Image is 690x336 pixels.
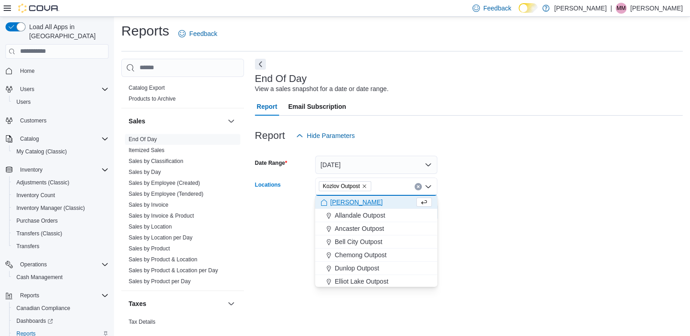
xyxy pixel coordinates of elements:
[13,97,109,107] span: Users
[617,3,626,14] span: MM
[20,261,47,268] span: Operations
[288,97,346,116] span: Email Subscription
[335,237,382,246] span: Bell City Outpost
[315,222,437,235] button: Ancaster Outpost
[2,258,112,271] button: Operations
[16,317,53,325] span: Dashboards
[129,278,191,285] a: Sales by Product per Day
[9,302,112,315] button: Canadian Compliance
[16,230,62,237] span: Transfers (Classic)
[9,189,112,202] button: Inventory Count
[13,228,66,239] a: Transfers (Classic)
[13,190,59,201] a: Inventory Count
[129,96,176,102] a: Products to Archive
[16,217,58,224] span: Purchase Orders
[16,84,109,95] span: Users
[129,180,200,186] a: Sales by Employee (Created)
[9,96,112,108] button: Users
[13,316,109,326] span: Dashboards
[16,164,109,175] span: Inventory
[129,267,218,274] span: Sales by Product & Location per Day
[13,146,109,157] span: My Catalog (Classic)
[13,215,62,226] a: Purchase Orders
[129,299,146,308] h3: Taxes
[315,209,437,222] button: Allandale Outpost
[425,183,432,190] button: Close list of options
[255,159,287,167] label: Date Range
[9,145,112,158] button: My Catalog (Classic)
[9,202,112,214] button: Inventory Manager (Classic)
[483,4,511,13] span: Feedback
[13,177,109,188] span: Adjustments (Classic)
[20,135,39,143] span: Catalog
[129,147,165,153] a: Itemized Sales
[13,303,74,314] a: Canadian Compliance
[16,259,51,270] button: Operations
[2,83,112,96] button: Users
[129,95,176,102] span: Products to Archive
[16,133,42,144] button: Catalog
[129,213,194,219] a: Sales by Invoice & Product
[129,158,183,164] a: Sales by Classification
[16,259,109,270] span: Operations
[330,198,383,207] span: [PERSON_NAME]
[257,97,277,116] span: Report
[13,241,109,252] span: Transfers
[630,3,683,14] p: [PERSON_NAME]
[226,116,237,127] button: Sales
[335,277,389,286] span: Elliot Lake Outpost
[16,148,67,155] span: My Catalog (Classic)
[9,214,112,227] button: Purchase Orders
[554,3,607,14] p: [PERSON_NAME]
[129,234,192,241] span: Sales by Location per Day
[129,84,165,92] span: Catalog Export
[129,212,194,219] span: Sales by Invoice & Product
[315,156,437,174] button: [DATE]
[255,84,389,94] div: View a sales snapshot for a date or date range.
[129,256,197,263] a: Sales by Product & Location
[129,190,203,198] span: Sales by Employee (Tendered)
[335,211,385,220] span: Allandale Outpost
[16,274,62,281] span: Cash Management
[9,227,112,240] button: Transfers (Classic)
[9,240,112,253] button: Transfers
[610,3,612,14] p: |
[519,3,538,13] input: Dark Mode
[129,318,156,326] span: Tax Details
[121,22,169,40] h1: Reports
[121,82,244,108] div: Products
[129,85,165,91] a: Catalog Export
[335,224,384,233] span: Ancaster Outpost
[175,25,221,43] a: Feedback
[16,305,70,312] span: Canadian Compliance
[415,183,422,190] button: Clear input
[16,192,55,199] span: Inventory Count
[26,22,109,41] span: Load All Apps in [GEOGRAPHIC_DATA]
[129,201,168,209] span: Sales by Invoice
[129,267,218,274] a: Sales by Product & Location per Day
[129,278,191,285] span: Sales by Product per Day
[255,181,281,188] label: Locations
[129,117,224,126] button: Sales
[315,262,437,275] button: Dunlop Outpost
[129,223,172,230] span: Sales by Location
[129,224,172,230] a: Sales by Location
[16,84,38,95] button: Users
[16,290,109,301] span: Reports
[129,256,197,263] span: Sales by Product & Location
[16,243,39,250] span: Transfers
[129,202,168,208] a: Sales by Invoice
[13,190,109,201] span: Inventory Count
[16,164,46,175] button: Inventory
[9,271,112,284] button: Cash Management
[255,73,307,84] h3: End Of Day
[226,298,237,309] button: Taxes
[255,59,266,70] button: Next
[9,315,112,327] a: Dashboards
[13,303,109,314] span: Canadian Compliance
[2,289,112,302] button: Reports
[129,169,161,175] a: Sales by Day
[129,136,157,143] span: End Of Day
[16,65,109,76] span: Home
